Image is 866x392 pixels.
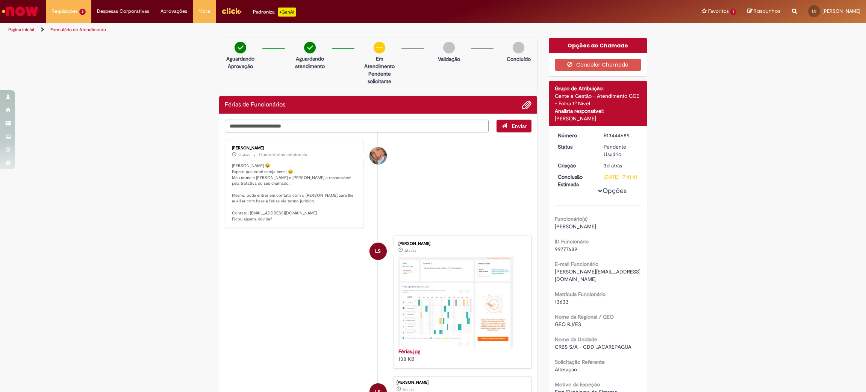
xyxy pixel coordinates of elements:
[225,102,285,108] h2: Férias de Funcionários Histórico de tíquete
[555,366,577,373] span: Alteração
[555,291,606,298] b: Matrícula Funcionário
[238,153,250,157] time: 28/08/2025 08:56:50
[369,243,387,260] div: Leandro Pinha Scardini
[8,27,34,33] a: Página inicial
[555,92,642,107] div: Gente e Gestão - Atendimento GGE - Folha 1º Nível
[555,313,614,320] b: Nome da Regional / GEO
[198,8,210,15] span: More
[552,132,598,139] dt: Número
[555,59,642,71] button: Cancelar Chamado
[754,8,781,15] span: Rascunhos
[222,55,259,70] p: Aguardando Aprovação
[708,8,729,15] span: Favoritos
[238,153,250,157] span: 3h atrás
[253,8,296,17] div: Padroniza
[555,268,640,283] span: [PERSON_NAME][EMAIL_ADDRESS][DOMAIN_NAME]
[555,343,631,350] span: CRBS S/A - CDD JACAREPAGUA
[747,8,781,15] a: Rascunhos
[225,120,489,132] textarea: Digite sua mensagem aqui...
[604,162,622,169] time: 25/08/2025 14:41:37
[361,70,398,85] p: Pendente solicitante
[397,380,527,385] div: [PERSON_NAME]
[232,146,357,150] div: [PERSON_NAME]
[374,42,385,53] img: circle-minus.png
[555,115,642,122] div: [PERSON_NAME]
[51,8,78,15] span: Requisições
[79,9,86,15] span: 2
[604,143,639,158] div: Pendente Usuário
[549,38,647,53] div: Opções do Chamado
[232,163,357,222] p: [PERSON_NAME] 😉 Espero que você esteja bem!! 😊 Meu nome é [PERSON_NAME] e [PERSON_NAME] a respons...
[278,8,296,17] p: +GenAi
[555,246,577,252] span: 99777689
[555,238,589,245] b: ID Funcionário
[730,9,736,15] span: 1
[513,42,524,53] img: img-circle-grey.png
[97,8,149,15] span: Despesas Corporativas
[555,298,569,305] span: 13633
[404,248,416,253] time: 25/08/2025 14:36:29
[50,27,106,33] a: Formulário de Atendimento
[552,173,598,188] dt: Conclusão Estimada
[522,100,531,110] button: Adicionar anexos
[6,23,572,37] ul: Trilhas de página
[512,123,527,129] span: Enviar
[497,120,531,132] button: Enviar
[604,173,639,181] div: [DATE] 17:41:41
[555,359,605,365] b: Solicitação Referente
[304,42,316,53] img: check-circle-green.png
[438,55,460,63] p: Validação
[375,242,381,260] span: LS
[555,223,596,230] span: [PERSON_NAME]
[555,107,642,115] div: Analista responsável:
[160,8,187,15] span: Aprovações
[398,242,524,246] div: [PERSON_NAME]
[369,147,387,164] div: Jacqueline Andrade Galani
[443,42,455,53] img: img-circle-grey.png
[292,55,328,70] p: Aguardando atendimento
[361,55,398,70] p: Em Atendimento
[555,321,581,328] span: GEO RJ/ES
[398,348,524,363] div: 138 KB
[259,152,307,158] small: Comentários adicionais
[812,9,816,14] span: LS
[398,348,420,355] a: Férias.jpg
[552,143,598,150] dt: Status
[604,162,639,169] div: 25/08/2025 14:41:37
[555,381,600,388] b: Motivo da Exceção
[404,248,416,253] span: 3d atrás
[221,5,242,17] img: click_logo_yellow_360x200.png
[555,216,587,222] b: Funcionário(s)
[1,4,39,19] img: ServiceNow
[402,387,414,392] span: 3d atrás
[507,55,531,63] p: Concluído
[604,132,639,139] div: R13444689
[402,387,414,392] time: 25/08/2025 14:41:37
[555,261,598,267] b: E-mail Funcionário
[552,162,598,169] dt: Criação
[822,8,860,14] span: [PERSON_NAME]
[555,85,642,92] div: Grupo de Atribuição:
[555,336,597,343] b: Nome da Unidade
[235,42,246,53] img: check-circle-green.png
[604,162,622,169] span: 3d atrás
